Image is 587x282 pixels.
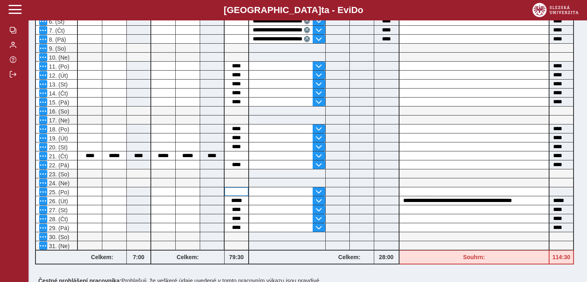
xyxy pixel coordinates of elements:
span: 12. (Út) [47,72,68,79]
span: 23. (So) [47,171,69,178]
button: Menu [39,170,47,178]
span: 11. (Po) [47,63,69,70]
span: 19. (Út) [47,135,68,142]
span: t [321,5,324,15]
span: 20. (St) [47,144,68,151]
button: Menu [39,125,47,133]
b: Celkem: [151,254,224,260]
span: 10. (Ne) [47,54,70,61]
button: Menu [39,134,47,142]
span: 27. (St) [47,207,68,213]
button: Menu [39,143,47,151]
span: 29. (Pá) [47,225,69,231]
span: 26. (Út) [47,198,68,204]
span: 17. (Ne) [47,117,70,124]
button: Menu [39,80,47,88]
button: Menu [39,53,47,61]
span: D [351,5,357,15]
img: logo_web_su.png [532,3,578,17]
button: Menu [39,17,47,25]
b: [GEOGRAPHIC_DATA] a - Evi [24,5,563,16]
b: 114:30 [549,254,573,260]
button: Menu [39,206,47,214]
span: 6. (St) [47,18,64,25]
button: Menu [39,242,47,250]
button: Menu [39,188,47,196]
button: Menu [39,161,47,169]
b: 28:00 [374,254,399,260]
span: 24. (Ne) [47,180,70,187]
button: Menu [39,89,47,97]
button: Menu [39,215,47,223]
button: Menu [39,116,47,124]
button: Menu [39,197,47,205]
b: 79:30 [225,254,248,260]
button: Menu [39,224,47,232]
span: 30. (So) [47,234,69,240]
span: 7. (Čt) [47,27,65,34]
b: Celkem: [78,254,126,260]
b: Celkem: [325,254,374,260]
b: Souhrn: [463,254,485,260]
span: 13. (St) [47,81,68,88]
button: Menu [39,152,47,160]
button: Menu [39,71,47,79]
span: o [358,5,364,15]
span: 22. (Pá) [47,162,69,169]
button: Menu [39,62,47,70]
button: Menu [39,233,47,241]
button: Menu [39,44,47,52]
span: 16. (So) [47,108,69,115]
b: 7:00 [127,254,150,260]
div: Fond pracovní doby (117:36 h) a součet hodin (114:30 h) se neshodují! [399,250,550,264]
button: Menu [39,35,47,43]
span: 9. (So) [47,45,66,52]
span: 15. (Pá) [47,99,69,106]
button: Menu [39,26,47,34]
span: 28. (Čt) [47,216,68,222]
span: 25. (Po) [47,189,69,195]
button: Menu [39,179,47,187]
span: 8. (Pá) [47,36,66,43]
span: 14. (Čt) [47,90,68,97]
div: Fond pracovní doby (117:36 h) a součet hodin (114:30 h) se neshodují! [549,250,574,264]
span: 18. (Po) [47,126,69,133]
span: 31. (Ne) [47,243,70,249]
button: Menu [39,98,47,106]
button: Menu [39,107,47,115]
span: 21. (Čt) [47,153,68,160]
